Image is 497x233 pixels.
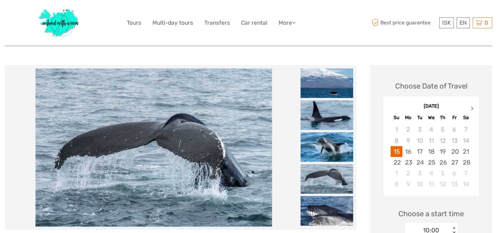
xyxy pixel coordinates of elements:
[437,168,448,179] div: Choose Thursday, March 5th, 2026
[386,124,477,190] div: month 2026-02
[448,124,460,135] div: Not available Friday, February 6th, 2026
[425,124,437,135] div: Not available Wednesday, February 4th, 2026
[425,113,437,122] div: We
[448,168,460,179] div: Choose Friday, March 6th, 2026
[402,146,414,157] div: Choose Monday, February 16th, 2026
[127,18,141,28] a: Tours
[383,103,479,110] div: [DATE]
[437,124,448,135] div: Not available Thursday, February 5th, 2026
[442,19,451,26] span: ISK
[468,105,478,115] button: Next Month
[35,5,83,41] img: 1077-ca632067-b948-436b-9c7a-efe9894e108b_logo_big.jpg
[301,100,353,130] img: 2f1ee316553246168ede1400747cab82_slider_thumbnail.jpeg
[425,146,437,157] div: Choose Wednesday, February 18th, 2026
[402,157,414,168] div: Choose Monday, February 23rd, 2026
[301,196,353,226] img: 0e7953e282734f62affef7b376961dc5_slider_thumbnail.jpeg
[484,19,489,26] span: 0
[460,135,472,146] div: Not available Saturday, February 14th, 2026
[301,68,353,98] img: 3d54d34085e8444897731d3313ed9d2d_slider_thumbnail.jpeg
[301,132,353,162] img: f53353f7b7b94a58aca8a6f5d89ff40f_slider_thumbnail.jpeg
[301,164,353,194] img: 04b0853e98cc42c7aa6c7c2b2572904a_slider_thumbnail.jpeg
[391,113,402,122] div: Su
[460,168,472,179] div: Choose Saturday, March 7th, 2026
[437,113,448,122] div: Th
[414,135,425,146] div: Not available Tuesday, February 10th, 2026
[425,135,437,146] div: Not available Wednesday, February 11th, 2026
[448,179,460,190] div: Choose Friday, March 13th, 2026
[391,146,402,157] div: Choose Sunday, February 15th, 2026
[370,17,438,28] span: Best price guarantee
[460,113,472,122] div: Sa
[391,135,402,146] div: Not available Sunday, February 8th, 2026
[425,179,437,190] div: Choose Wednesday, March 11th, 2026
[414,146,425,157] div: Choose Tuesday, February 17th, 2026
[425,168,437,179] div: Choose Wednesday, March 4th, 2026
[402,179,414,190] div: Choose Monday, March 9th, 2026
[391,124,402,135] div: Not available Sunday, February 1st, 2026
[391,168,402,179] div: Choose Sunday, March 1st, 2026
[460,146,472,157] div: Choose Saturday, February 21st, 2026
[437,179,448,190] div: Choose Thursday, March 12th, 2026
[35,68,272,226] img: 04b0853e98cc42c7aa6c7c2b2572904a_main_slider.jpeg
[448,157,460,168] div: Choose Friday, February 27th, 2026
[460,157,472,168] div: Choose Saturday, February 28th, 2026
[398,209,464,219] span: Choose a start time
[414,124,425,135] div: Not available Tuesday, February 3rd, 2026
[460,179,472,190] div: Choose Saturday, March 14th, 2026
[414,113,425,122] div: Tu
[402,124,414,135] div: Not available Monday, February 2nd, 2026
[402,168,414,179] div: Choose Monday, March 2nd, 2026
[437,146,448,157] div: Choose Thursday, February 19th, 2026
[448,135,460,146] div: Not available Friday, February 13th, 2026
[152,18,193,28] a: Multi-day tours
[448,146,460,157] div: Choose Friday, February 20th, 2026
[279,18,296,28] a: More
[391,157,402,168] div: Choose Sunday, February 22nd, 2026
[391,179,402,190] div: Choose Sunday, March 8th, 2026
[460,124,472,135] div: Not available Saturday, February 7th, 2026
[414,168,425,179] div: Choose Tuesday, March 3rd, 2026
[395,81,467,91] div: Choose Date of Travel
[204,18,230,28] a: Transfers
[457,17,470,28] div: EN
[414,157,425,168] div: Choose Tuesday, February 24th, 2026
[425,157,437,168] div: Choose Wednesday, February 25th, 2026
[402,135,414,146] div: Not available Monday, February 9th, 2026
[402,113,414,122] div: Mo
[448,113,460,122] div: Fr
[437,157,448,168] div: Choose Thursday, February 26th, 2026
[437,135,448,146] div: Not available Thursday, February 12th, 2026
[414,179,425,190] div: Choose Tuesday, March 10th, 2026
[241,18,267,28] a: Car rental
